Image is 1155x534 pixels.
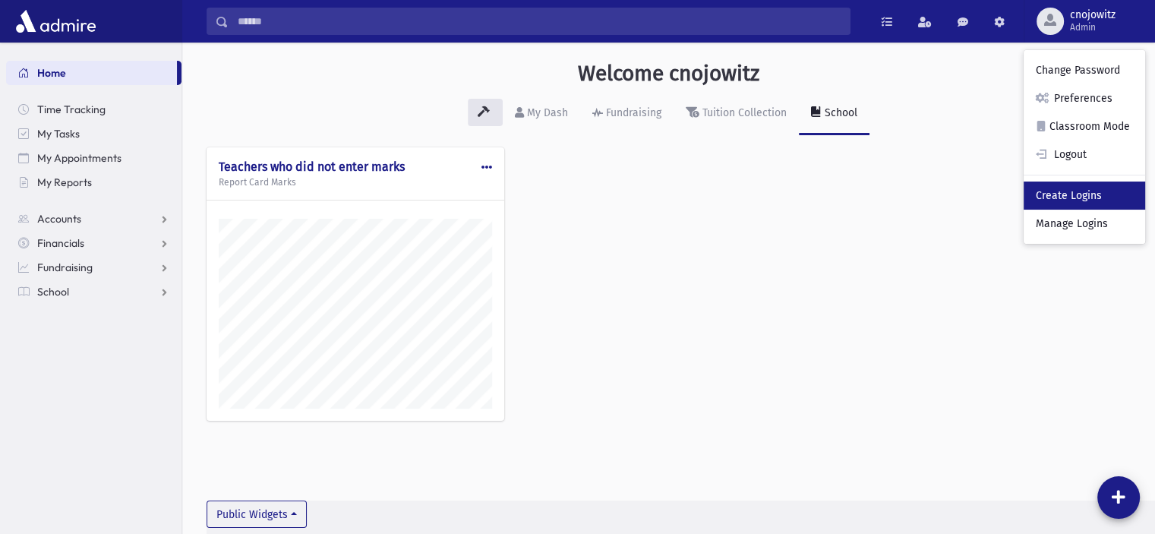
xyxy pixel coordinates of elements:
h4: Teachers who did not enter marks [219,160,492,174]
span: Financials [37,236,84,250]
a: Change Password [1024,56,1145,84]
a: School [799,93,869,135]
span: Fundraising [37,261,93,274]
a: My Dash [503,93,580,135]
a: Home [6,61,177,85]
span: Home [37,66,66,80]
a: Preferences [1024,84,1145,112]
a: Fundraising [580,93,674,135]
a: School [6,280,181,304]
div: School [822,106,857,119]
a: Financials [6,231,181,255]
a: Manage Logins [1024,210,1145,238]
a: Classroom Mode [1024,112,1145,141]
h3: Welcome cnojowitz [578,61,759,87]
h5: Report Card Marks [219,177,492,188]
a: Logout [1024,141,1145,169]
span: Accounts [37,212,81,226]
a: Time Tracking [6,97,181,122]
img: AdmirePro [12,6,99,36]
div: Tuition Collection [699,106,787,119]
span: cnojowitz [1070,9,1116,21]
div: Fundraising [603,106,661,119]
a: Fundraising [6,255,181,280]
span: School [37,285,69,299]
span: Admin [1070,21,1116,33]
a: Create Logins [1024,182,1145,210]
a: Accounts [6,207,181,231]
a: Tuition Collection [674,93,799,135]
button: Public Widgets [207,501,307,528]
span: My Tasks [37,127,80,141]
span: My Reports [37,175,92,189]
span: Time Tracking [37,103,106,116]
a: My Tasks [6,122,181,146]
span: My Appointments [37,151,121,165]
div: My Dash [524,106,568,119]
a: My Appointments [6,146,181,170]
input: Search [229,8,850,35]
a: My Reports [6,170,181,194]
